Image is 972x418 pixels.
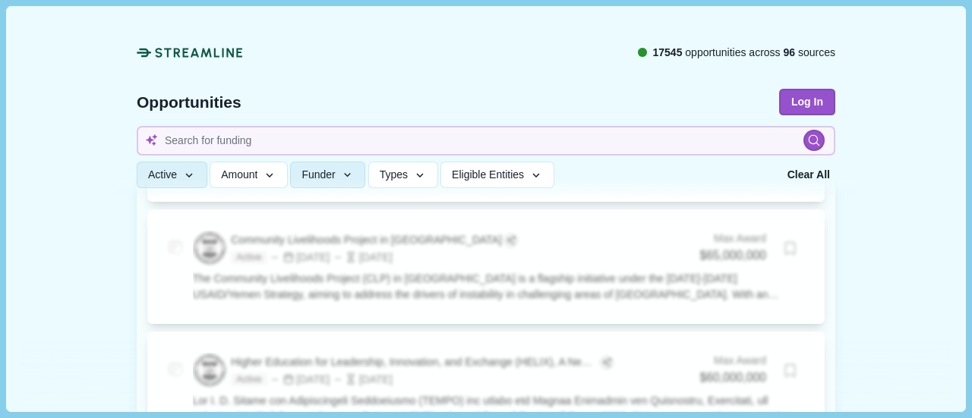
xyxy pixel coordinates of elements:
[784,46,796,58] span: 96
[652,46,682,58] span: 17545
[194,233,225,263] img: USAID.png
[231,373,267,387] span: Active
[782,162,835,189] button: Clear All
[194,355,225,385] img: USAID.png
[699,231,766,247] div: Max Award
[210,162,288,189] button: Amount
[148,169,177,182] span: Active
[440,162,554,189] button: Eligible Entities
[231,354,598,370] div: Higher Education for Leadership, Innovation, and Exchange (HELIX), A New Partnerships Initiative ...
[221,169,257,182] span: Amount
[231,251,267,265] span: Active
[301,169,335,182] span: Funder
[137,162,207,189] button: Active
[699,247,766,266] div: $65,000,000
[699,369,766,388] div: $60,000,000
[368,162,438,189] button: Types
[699,353,766,369] div: Max Award
[270,250,330,266] div: [DATE]
[779,89,835,115] button: Log In
[193,271,804,303] div: The Community Livelihoods Project (CLP) in [GEOGRAPHIC_DATA] is a flagship initiative under the [...
[452,169,524,182] span: Eligible Entities
[231,232,502,248] div: Community Livelihoods Project in [GEOGRAPHIC_DATA]
[137,126,835,156] input: Search for funding
[270,372,330,388] div: [DATE]
[333,372,393,388] div: [DATE]
[777,235,803,262] button: Bookmark this grant.
[290,162,365,189] button: Funder
[652,45,835,61] span: opportunities across sources
[380,169,408,182] span: Types
[137,94,241,110] span: Opportunities
[777,357,803,384] button: Bookmark this grant.
[333,250,393,266] div: [DATE]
